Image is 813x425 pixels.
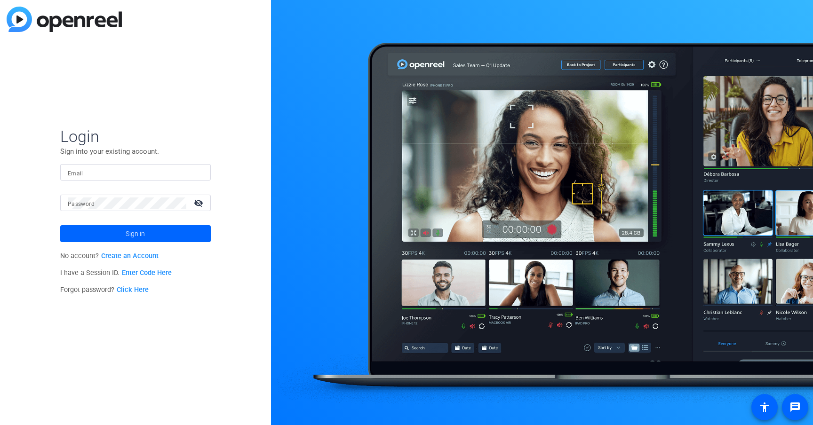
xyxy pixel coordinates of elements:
[60,126,211,146] span: Login
[7,7,122,32] img: blue-gradient.svg
[60,225,211,242] button: Sign in
[60,146,211,157] p: Sign into your existing account.
[68,201,95,207] mat-label: Password
[60,252,159,260] span: No account?
[101,252,159,260] a: Create an Account
[117,286,149,294] a: Click Here
[789,401,801,413] mat-icon: message
[60,269,172,277] span: I have a Session ID.
[126,222,145,245] span: Sign in
[68,170,83,177] mat-label: Email
[122,269,172,277] a: Enter Code Here
[188,196,211,210] mat-icon: visibility_off
[68,167,203,178] input: Enter Email Address
[759,401,770,413] mat-icon: accessibility
[60,286,149,294] span: Forgot password?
